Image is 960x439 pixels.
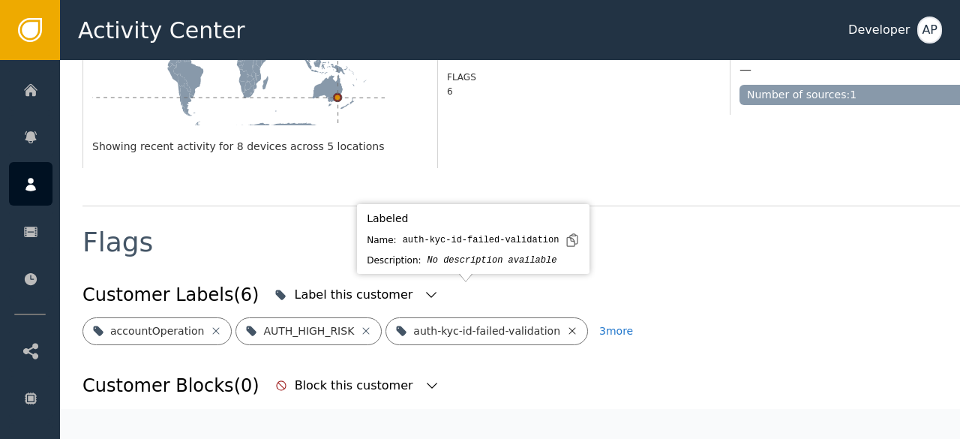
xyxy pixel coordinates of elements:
div: AUTH_HIGH_RISK [263,323,354,339]
button: Block this customer [271,369,443,402]
button: 3more [599,317,633,345]
div: No description available [427,254,557,267]
div: auth-kyc-id-failed-validation [413,323,560,339]
div: Flags [82,229,153,256]
div: Name: [367,233,396,247]
div: Labeled [367,211,580,227]
div: Developer [848,21,910,39]
button: AP [917,17,942,44]
div: Description: [367,254,421,267]
div: Label this customer [294,286,416,304]
div: — [739,62,751,77]
div: Showing recent activity for 8 devices across 5 locations [92,139,428,155]
button: Label this customer [271,278,442,311]
label: Flags [447,72,476,83]
div: Customer Labels (6) [82,281,259,308]
div: 6 [447,85,566,98]
div: Block this customer [295,377,417,395]
div: auth-kyc-id-failed-validation [403,233,559,247]
span: Activity Center [78,14,245,47]
div: Customer Blocks (0) [82,372,259,399]
div: accountOperation [110,323,204,339]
